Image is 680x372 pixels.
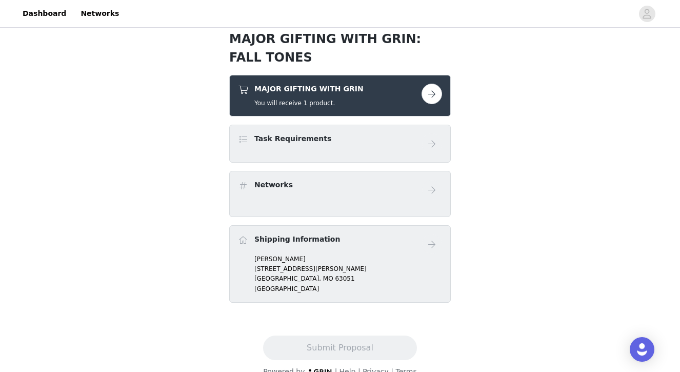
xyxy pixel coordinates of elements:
span: [GEOGRAPHIC_DATA], [254,275,321,282]
p: [GEOGRAPHIC_DATA] [254,284,442,293]
button: Submit Proposal [263,336,416,360]
h4: Task Requirements [254,133,331,144]
h4: Networks [254,180,293,190]
h1: MAJOR GIFTING WITH GRIN: FALL TONES [229,30,451,67]
h5: You will receive 1 product. [254,99,364,108]
h4: Shipping Information [254,234,340,245]
div: MAJOR GIFTING WITH GRIN [229,75,451,116]
div: Open Intercom Messenger [630,337,654,362]
h4: MAJOR GIFTING WITH GRIN [254,84,364,94]
a: Networks [74,2,125,25]
div: Shipping Information [229,225,451,303]
div: Networks [229,171,451,217]
p: [STREET_ADDRESS][PERSON_NAME] [254,264,442,273]
div: avatar [642,6,652,22]
span: MO [323,275,333,282]
p: [PERSON_NAME] [254,254,442,264]
a: Dashboard [16,2,72,25]
span: 63051 [335,275,354,282]
div: Task Requirements [229,125,451,163]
